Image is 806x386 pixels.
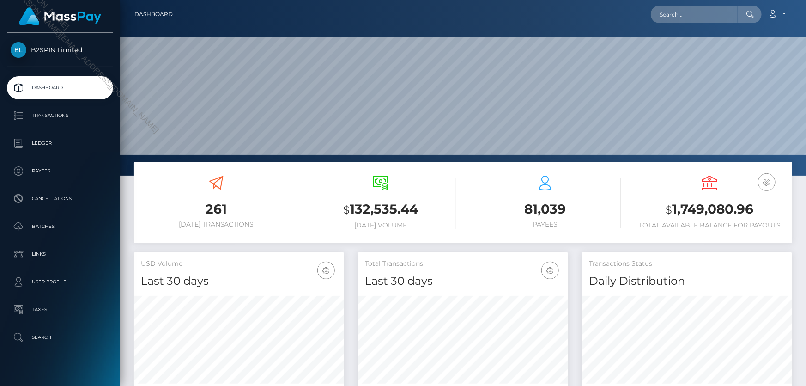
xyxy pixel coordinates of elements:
[589,273,785,289] h4: Daily Distribution
[11,109,109,123] p: Transactions
[11,192,109,206] p: Cancellations
[589,259,785,269] h5: Transactions Status
[141,221,291,228] h6: [DATE] Transactions
[7,46,113,54] span: B2SPIN Limited
[7,326,113,349] a: Search
[11,247,109,261] p: Links
[305,221,456,229] h6: [DATE] Volume
[7,104,113,127] a: Transactions
[365,273,561,289] h4: Last 30 days
[7,187,113,210] a: Cancellations
[11,42,26,58] img: B2SPIN Limited
[7,270,113,294] a: User Profile
[134,5,173,24] a: Dashboard
[470,200,621,218] h3: 81,039
[7,215,113,238] a: Batches
[343,203,350,216] small: $
[7,298,113,321] a: Taxes
[470,221,621,228] h6: Payees
[11,303,109,317] p: Taxes
[365,259,561,269] h5: Total Transactions
[141,200,291,218] h3: 261
[11,331,109,344] p: Search
[11,275,109,289] p: User Profile
[7,243,113,266] a: Links
[141,259,337,269] h5: USD Volume
[305,200,456,219] h3: 132,535.44
[7,159,113,183] a: Payees
[11,220,109,233] p: Batches
[651,6,738,23] input: Search...
[19,7,101,25] img: MassPay Logo
[141,273,337,289] h4: Last 30 days
[7,132,113,155] a: Ledger
[11,81,109,95] p: Dashboard
[11,164,109,178] p: Payees
[635,221,785,229] h6: Total Available Balance for Payouts
[666,203,673,216] small: $
[7,76,113,99] a: Dashboard
[635,200,785,219] h3: 1,749,080.96
[11,136,109,150] p: Ledger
